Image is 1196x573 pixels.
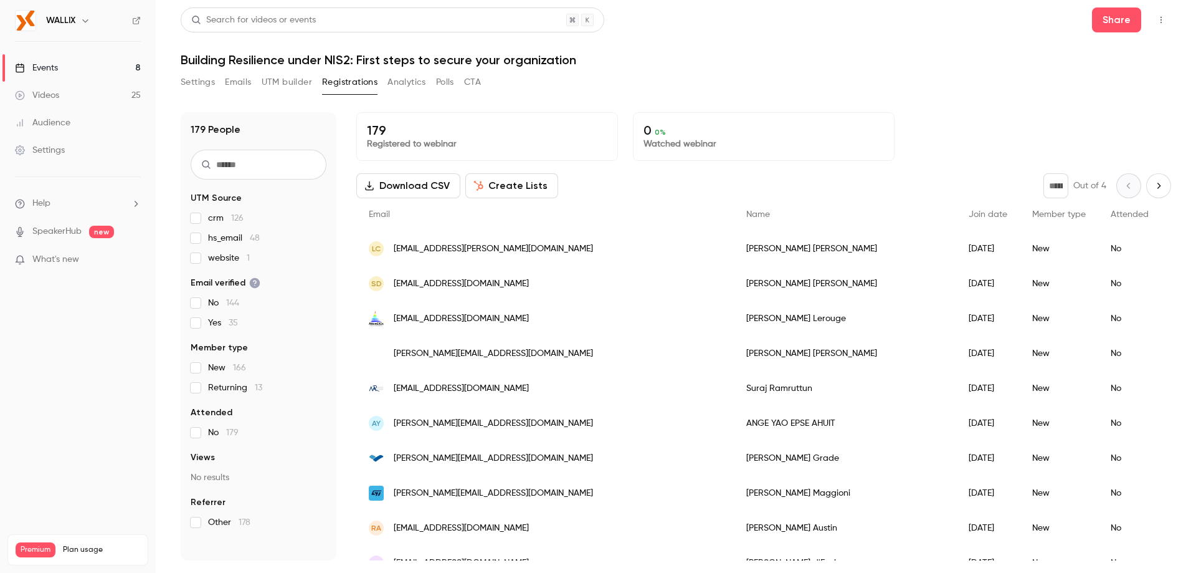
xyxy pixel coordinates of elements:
[1098,476,1161,511] div: No
[1098,266,1161,301] div: No
[250,234,260,243] span: 48
[191,407,232,419] span: Attended
[191,192,242,205] span: UTM Source
[734,441,956,476] div: [PERSON_NAME] Grade
[208,212,244,224] span: crm
[191,496,225,509] span: Referrer
[464,72,481,92] button: CTA
[233,364,246,372] span: 166
[1020,336,1098,371] div: New
[734,336,956,371] div: [PERSON_NAME] [PERSON_NAME]
[956,231,1020,266] div: [DATE]
[208,426,239,439] span: No
[371,557,382,569] span: Ad
[89,226,114,238] span: new
[956,301,1020,336] div: [DATE]
[394,417,593,430] span: [PERSON_NAME][EMAIL_ADDRESS][DOMAIN_NAME]
[1073,180,1106,192] p: Out of 4
[1020,441,1098,476] div: New
[15,62,58,74] div: Events
[956,266,1020,301] div: [DATE]
[372,243,381,254] span: LC
[191,342,248,354] span: Member type
[191,14,316,27] div: Search for videos or events
[15,117,70,129] div: Audience
[181,72,215,92] button: Settings
[225,72,251,92] button: Emails
[16,542,55,557] span: Premium
[1098,336,1161,371] div: No
[465,173,558,198] button: Create Lists
[1111,210,1149,219] span: Attended
[371,522,381,534] span: RA
[746,210,770,219] span: Name
[394,312,529,325] span: [EMAIL_ADDRESS][DOMAIN_NAME]
[956,511,1020,546] div: [DATE]
[1098,511,1161,546] div: No
[1020,371,1098,406] div: New
[208,297,239,309] span: No
[231,214,244,223] span: 126
[394,382,529,395] span: [EMAIL_ADDRESS][DOMAIN_NAME]
[734,476,956,511] div: [PERSON_NAME] Maggioni
[322,72,377,92] button: Registrations
[956,441,1020,476] div: [DATE]
[367,123,607,138] p: 179
[46,14,75,27] h6: WALLIX
[734,406,956,441] div: ANGE YAO EPSE AHUIT
[1098,406,1161,441] div: No
[643,123,884,138] p: 0
[1098,371,1161,406] div: No
[15,89,59,102] div: Videos
[387,72,426,92] button: Analytics
[956,406,1020,441] div: [DATE]
[643,138,884,150] p: Watched webinar
[734,301,956,336] div: [PERSON_NAME] Lerouge
[369,210,390,219] span: Email
[394,522,529,535] span: [EMAIL_ADDRESS][DOMAIN_NAME]
[367,138,607,150] p: Registered to webinar
[394,243,593,256] span: [EMAIL_ADDRESS][PERSON_NAME][DOMAIN_NAME]
[1098,441,1161,476] div: No
[191,122,240,137] h1: 179 People
[734,511,956,546] div: [PERSON_NAME] Austin
[394,277,529,291] span: [EMAIL_ADDRESS][DOMAIN_NAME]
[126,254,141,266] iframe: Noticeable Trigger
[371,278,382,289] span: SD
[63,545,140,555] span: Plan usage
[369,381,384,396] img: mra.mu
[369,311,384,326] img: amarexia.com
[208,232,260,244] span: hs_email
[372,418,381,429] span: AY
[1020,266,1098,301] div: New
[1020,511,1098,546] div: New
[1020,301,1098,336] div: New
[1020,406,1098,441] div: New
[1146,173,1171,198] button: Next page
[1032,210,1086,219] span: Member type
[16,11,36,31] img: WALLIX
[655,128,666,137] span: 0 %
[239,518,250,527] span: 178
[394,452,593,465] span: [PERSON_NAME][EMAIL_ADDRESS][DOMAIN_NAME]
[32,225,82,238] a: SpeakerHub
[208,382,262,394] span: Returning
[208,362,246,374] span: New
[247,254,250,262] span: 1
[956,336,1020,371] div: [DATE]
[181,52,1171,67] h1: Building Resilience under NIS2: First steps to secure your organization
[1020,231,1098,266] div: New
[394,347,593,360] span: [PERSON_NAME][EMAIL_ADDRESS][DOMAIN_NAME]
[15,144,65,156] div: Settings
[394,557,529,570] span: [EMAIL_ADDRESS][DOMAIN_NAME]
[369,486,384,501] img: st.com
[1098,301,1161,336] div: No
[969,210,1007,219] span: Join date
[956,476,1020,511] div: [DATE]
[208,516,250,529] span: Other
[208,317,238,329] span: Yes
[191,471,326,484] p: No results
[956,371,1020,406] div: [DATE]
[191,451,215,464] span: Views
[369,451,384,466] img: sunviauto.pt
